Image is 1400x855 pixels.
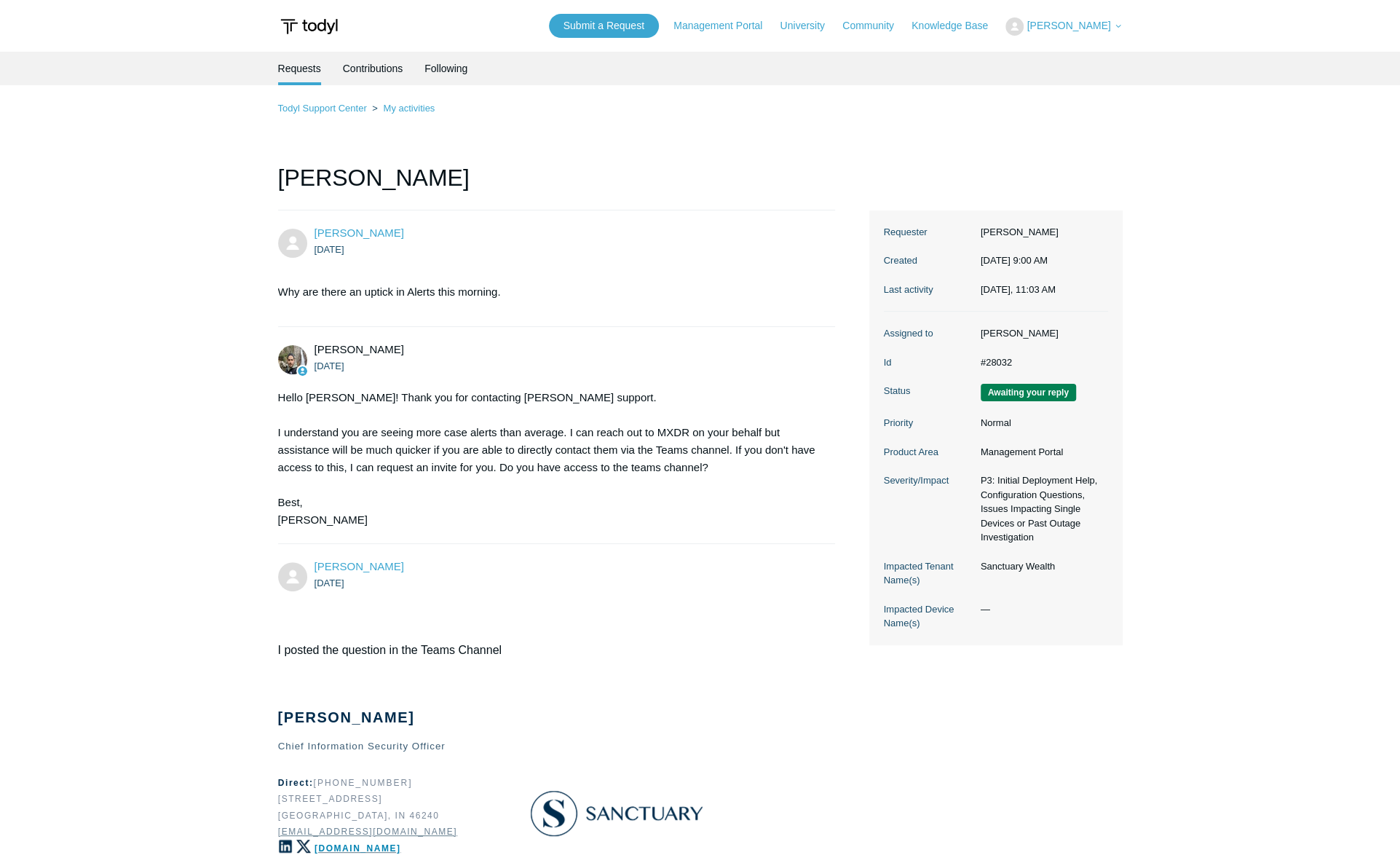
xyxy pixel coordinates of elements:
dd: Normal [973,416,1108,430]
li: My activities [369,103,435,114]
dd: [PERSON_NAME] [973,326,1108,341]
a: Submit a Request [549,14,659,38]
a: Sanctuary Wealth Logo [529,827,704,840]
a: [DOMAIN_NAME] [315,843,401,854]
a: Management Portal [673,18,777,34]
a: Knowledge Base [911,18,1002,34]
img: Sanctuary Wealth Logo [529,789,704,838]
dd: — [973,602,1108,617]
dt: Last activity [884,283,973,297]
time: 09/10/2025, 09:22 [315,360,344,371]
time: 09/10/2025, 09:00 [981,255,1048,266]
time: 09/12/2025, 11:03 [981,284,1056,295]
a: My activities [383,103,435,114]
dd: P3: Initial Deployment Help, Configuration Questions, Issues Impacting Single Devices or Past Out... [973,473,1108,545]
span: [PHONE_NUMBER] [314,778,413,788]
dd: Sanctuary Wealth [973,559,1108,574]
p: Why are there an uptick in Alerts this morning. [278,283,821,301]
dt: Created [884,253,973,268]
dt: Impacted Tenant Name(s) [884,559,973,588]
dd: [PERSON_NAME] [973,225,1108,240]
time: 09/10/2025, 09:27 [315,578,344,588]
p: I posted the question in the Teams Channel [278,641,821,660]
a: Following [424,52,467,85]
dt: Priority [884,416,973,430]
span: [PERSON_NAME] [1027,20,1110,31]
dt: Id [884,355,973,370]
img: LinkedIn [278,839,293,854]
a: [PERSON_NAME] [315,560,404,572]
button: [PERSON_NAME] [1005,17,1122,36]
dt: Severity/Impact [884,473,973,488]
h1: [PERSON_NAME] [278,160,836,210]
li: Todyl Support Center [278,103,370,114]
img: Todyl Support Center Help Center home page [278,13,340,40]
a: Contributions [343,52,403,85]
a: [EMAIL_ADDRESS][DOMAIN_NAME] [278,827,457,837]
span: Chief Information Security Officer [278,741,446,752]
dd: #28032 [973,355,1108,370]
dt: Impacted Device Name(s) [884,602,973,631]
a: Community [842,18,909,34]
dd: Management Portal [973,445,1108,460]
span: Direct: [278,778,314,788]
span: [STREET_ADDRESS] [278,794,382,804]
li: Requests [278,52,321,85]
dt: Requester [884,225,973,240]
dt: Product Area [884,445,973,460]
span: We are waiting for you to respond [981,384,1076,401]
span: [PERSON_NAME] [278,709,415,725]
time: 09/10/2025, 09:00 [315,244,344,255]
span: Leon Johnson [315,560,404,572]
a: Todyl Support Center [278,103,367,114]
dt: Assigned to [884,326,973,341]
a: [PERSON_NAME] [315,226,404,239]
div: Hello [PERSON_NAME]! Thank you for contacting [PERSON_NAME] support. I understand you are seeing ... [278,389,821,529]
img: X - formerly Twitter [296,839,311,854]
a: University [780,18,839,34]
span: Leon Johnson [315,226,404,239]
dt: Status [884,384,973,398]
span: [GEOGRAPHIC_DATA], IN 46240 [278,811,440,821]
span: Michael Tjader [315,343,404,355]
